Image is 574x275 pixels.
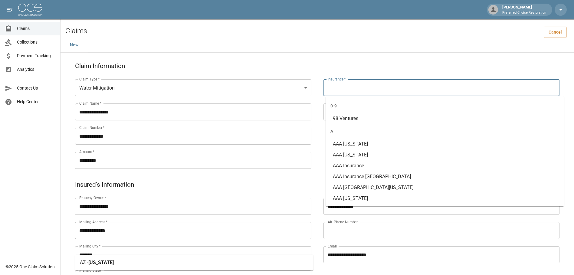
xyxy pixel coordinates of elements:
div: Water Mitigation [75,79,311,96]
span: Analytics [17,66,55,73]
label: Insurance [328,77,346,82]
img: ocs-logo-white-transparent.png [18,4,42,16]
span: Collections [17,39,55,45]
span: Payment Tracking [17,53,55,59]
div: [PERSON_NAME] [500,4,549,15]
label: Amount [79,149,94,154]
button: open drawer [4,4,16,16]
label: Alt. Phone Number [328,219,358,224]
label: Email [328,244,337,249]
label: Claim Number [79,125,104,130]
span: 98 Ventures [333,116,358,121]
div: A [326,124,564,139]
span: AAA [GEOGRAPHIC_DATA][US_STATE] [333,185,414,190]
span: AAA Insurance [GEOGRAPHIC_DATA] [333,174,411,179]
span: Contact Us [17,85,55,91]
a: Cancel [544,27,567,38]
label: Mailing City [79,244,101,249]
label: Claim Name [79,101,101,106]
span: Help Center [17,99,55,105]
span: AAA [US_STATE] [333,141,368,147]
span: [US_STATE] [88,260,114,265]
label: Claim Type [79,77,100,82]
div: 0-9 [326,99,564,113]
span: AAA [US_STATE] [333,152,368,158]
button: New [61,38,88,52]
span: AZ - [80,260,88,265]
label: Mailing Address [79,219,107,224]
div: dynamic tabs [61,38,574,52]
label: Property Owner [79,195,106,200]
span: Claims [17,25,55,32]
p: Preferred Choice Restoration [502,10,546,15]
span: AAA Insurance [333,163,364,169]
h2: Claims [65,27,87,35]
span: AAA [US_STATE] [333,195,368,201]
div: © 2025 One Claim Solution [5,264,55,270]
